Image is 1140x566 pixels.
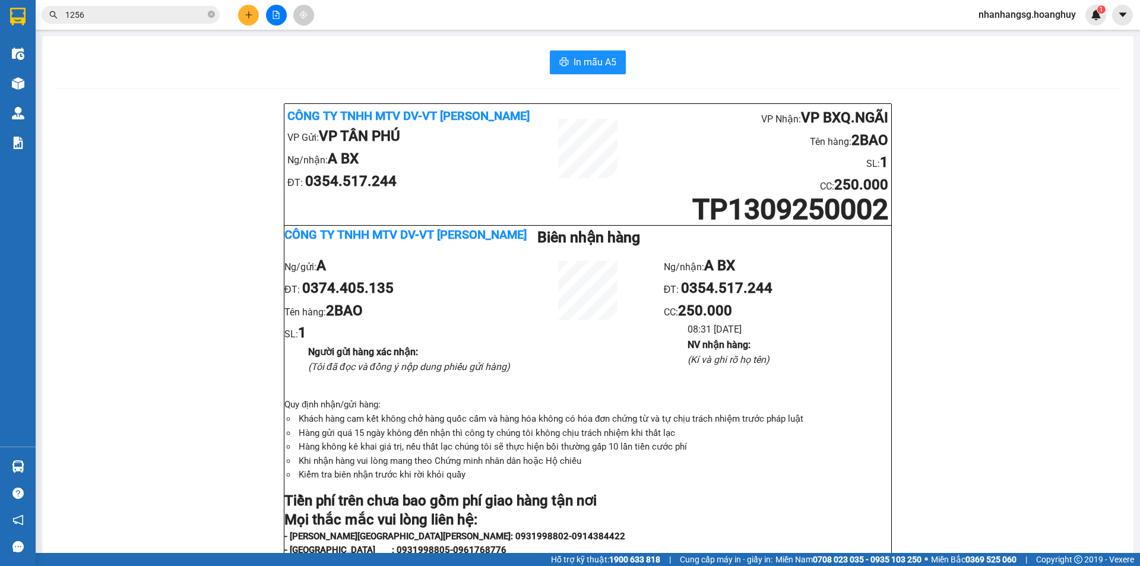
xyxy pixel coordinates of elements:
b: 250.000 [678,302,732,319]
b: Công ty TNHH MTV DV-VT [PERSON_NAME] [287,109,530,123]
b: 2BAO [326,302,363,319]
li: Ng/nhận: [287,148,538,170]
span: file-add [272,11,280,19]
li: Hàng không kê khai giá trị, nếu thất lạc chúng tôi sẽ thực hiện bồi thường gấp 10 lần tiền cước phí [296,440,891,454]
img: warehouse-icon [12,48,24,60]
li: Kiểm tra biên nhận trước khi rời khỏi quầy [296,468,891,482]
img: logo-vxr [10,8,26,26]
b: 0354.517.244 [681,280,772,296]
img: warehouse-icon [12,107,24,119]
span: notification [12,514,24,526]
span: Hỗ trợ kỹ thuật: [551,553,660,566]
span: | [669,553,671,566]
b: NV nhận hàng : [688,339,750,350]
button: printerIn mẫu A5 [550,50,626,74]
span: caret-down [1117,10,1128,20]
span: search [49,11,58,19]
b: 1 [298,324,306,341]
b: 0374.405.135 [302,280,394,296]
strong: - [PERSON_NAME][GEOGRAPHIC_DATA][PERSON_NAME]: 0931998802-0914384422 [284,531,625,542]
strong: 0369 525 060 [965,555,1016,564]
b: 2BAO [851,132,888,148]
li: CC [638,174,888,197]
b: A BX [704,257,735,274]
li: ĐT: [287,170,538,193]
i: (Kí và ghi rõ họ tên) [688,354,769,365]
span: 1 [1099,5,1103,14]
strong: - [GEOGRAPHIC_DATA] : 0931998805-0961768776 [284,545,506,555]
span: Cung cấp máy in - giấy in: [680,553,772,566]
span: : [832,181,888,192]
b: Biên nhận hàng [537,229,640,246]
b: Người gửi hàng xác nhận : [308,346,418,358]
sup: 1 [1097,5,1106,14]
span: Miền Nam [775,553,921,566]
li: VP Gửi: [287,125,538,148]
span: aim [299,11,308,19]
button: file-add [266,5,287,26]
span: nhanhangsg.hoanghuy [969,7,1085,22]
img: warehouse-icon [12,77,24,90]
h1: TP1309250002 [638,197,888,222]
strong: Mọi thắc mắc vui lòng liên hệ: [284,511,477,528]
span: Miền Bắc [931,553,1016,566]
li: Ng/gửi: [284,255,512,277]
li: Hàng gửi quá 15 ngày không đến nhận thì công ty chúng tôi không chịu trách nhiệm khi thất lạc [296,426,891,441]
li: VP Nhận: [638,107,888,129]
strong: 0708 023 035 - 0935 103 250 [813,555,921,564]
b: 250.000 [834,176,888,193]
li: 08:31 [DATE] [688,322,891,337]
span: In mẫu A5 [574,55,616,69]
img: icon-new-feature [1091,10,1101,20]
b: 0354.517.244 [305,173,397,189]
span: message [12,541,24,552]
b: VP TÂN PHÚ [319,128,400,144]
input: Tìm tên, số ĐT hoặc mã đơn [65,8,205,21]
span: | [1025,553,1027,566]
li: Khách hàng cam kết không chở hàng quốc cấm và hàng hóa không có hóa đơn chứng từ và tự chịu trách... [296,412,891,426]
span: plus [245,11,253,19]
span: ⚪️ [924,557,928,562]
button: aim [293,5,314,26]
li: Tên hàng: [638,129,888,152]
span: : [676,306,732,318]
li: SL: [284,322,512,344]
li: ĐT: [664,277,891,300]
li: ĐT: [284,277,512,300]
button: caret-down [1112,5,1133,26]
span: close-circle [208,10,215,21]
b: A [316,257,326,274]
button: plus [238,5,259,26]
li: Ng/nhận: [664,255,891,277]
strong: Tiền phí trên chưa bao gồm phí giao hàng tận nơi [284,492,597,509]
li: Tên hàng: [284,300,512,322]
b: A BX [328,150,359,167]
span: close-circle [208,11,215,18]
img: solution-icon [12,137,24,149]
li: SL: [638,151,888,174]
img: warehouse-icon [12,460,24,473]
i: (Tôi đã đọc và đồng ý nộp dung phiếu gửi hàng) [308,361,510,372]
span: question-circle [12,488,24,499]
span: printer [559,57,569,68]
li: Khi nhận hàng vui lòng mang theo Chứng minh nhân dân hoặc Hộ chiếu [296,454,891,469]
strong: 1900 633 818 [609,555,660,564]
span: copyright [1074,555,1082,564]
b: Công ty TNHH MTV DV-VT [PERSON_NAME] [284,227,527,242]
b: VP BXQ.NGÃI [801,109,888,126]
b: 1 [880,154,888,170]
ul: CC [664,255,891,367]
